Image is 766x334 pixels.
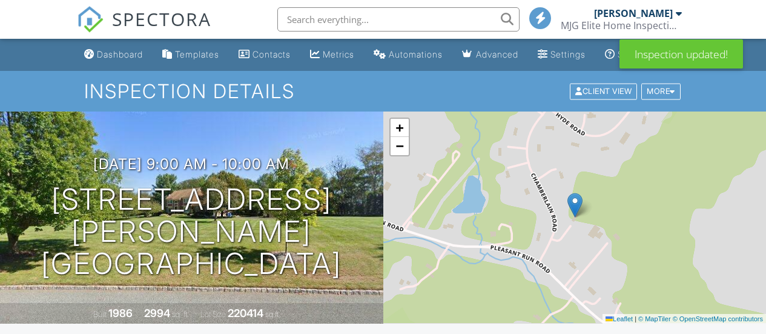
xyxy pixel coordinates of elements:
span: | [635,315,636,322]
div: Settings [550,49,586,59]
img: The Best Home Inspection Software - Spectora [77,6,104,33]
div: Contacts [253,49,291,59]
input: Search everything... [277,7,520,32]
div: More [641,83,681,99]
a: Advanced [457,44,523,66]
a: Metrics [305,44,359,66]
img: Marker [567,193,583,218]
div: [PERSON_NAME] [594,7,673,19]
div: Templates [175,49,219,59]
h1: [STREET_ADDRESS][PERSON_NAME] [GEOGRAPHIC_DATA] [19,184,364,279]
a: Settings [533,44,590,66]
div: 220414 [228,307,263,319]
h3: [DATE] 9:00 am - 10:00 am [93,156,289,172]
a: Automations (Basic) [369,44,447,66]
div: Support Center [618,49,682,59]
a: Support Center [600,44,687,66]
div: MJG Elite Home Inspections [561,19,682,32]
a: Templates [157,44,224,66]
a: Client View [569,86,640,95]
span: + [395,120,403,135]
span: Lot Size [200,310,226,319]
div: Automations [389,49,443,59]
div: Metrics [323,49,354,59]
a: Leaflet [606,315,633,322]
span: SPECTORA [112,6,211,32]
a: Zoom in [391,119,409,137]
a: Dashboard [79,44,148,66]
span: sq.ft. [265,310,280,319]
a: © MapTiler [638,315,671,322]
a: SPECTORA [77,16,211,42]
span: Built [93,310,107,319]
a: Contacts [234,44,296,66]
a: © OpenStreetMap contributors [673,315,763,322]
h1: Inspection Details [84,81,681,102]
div: 2994 [144,307,170,319]
div: Client View [570,83,637,99]
a: Zoom out [391,137,409,155]
div: Advanced [476,49,518,59]
span: sq. ft. [172,310,189,319]
div: 1986 [108,307,133,319]
div: Inspection updated! [619,39,743,68]
div: Dashboard [97,49,143,59]
span: − [395,138,403,153]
